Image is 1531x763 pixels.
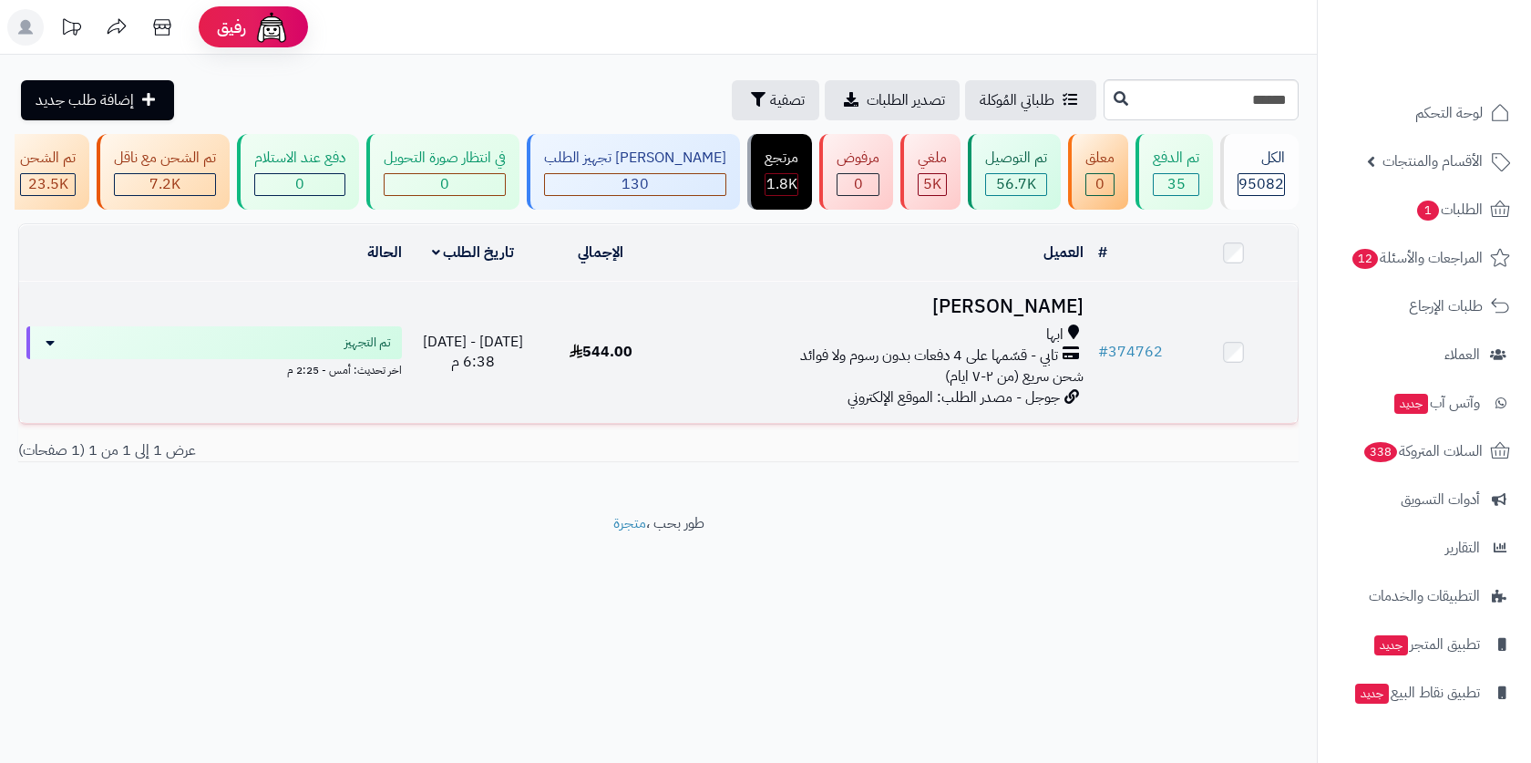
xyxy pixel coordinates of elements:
[295,173,304,195] span: 0
[28,173,68,195] span: 23.5K
[897,134,964,210] a: ملغي 5K
[965,80,1096,120] a: طلباتي المُوكلة
[1355,684,1389,704] span: جديد
[1329,236,1520,280] a: المراجعات والأسئلة12
[1329,478,1520,521] a: أدوات التسويق
[848,387,1060,408] span: جوجل - مصدر الطلب: الموقع الإلكتروني
[1444,342,1480,367] span: العملاء
[800,345,1058,366] span: تابي - قسّمها على 4 دفعات بدون رسوم ولا فوائد
[1372,632,1480,657] span: تطبيق المتجر
[1329,623,1520,666] a: تطبيق المتجرجديد
[1417,201,1439,221] span: 1
[570,341,632,363] span: 544.00
[440,173,449,195] span: 0
[1374,635,1408,655] span: جديد
[919,174,946,195] div: 4975
[1329,429,1520,473] a: السلات المتروكة338
[825,80,960,120] a: تصدير الطلبات
[1394,394,1428,414] span: جديد
[945,366,1084,387] span: شحن سريع (من ٢-٧ ايام)
[765,174,797,195] div: 1813
[918,148,947,169] div: ملغي
[622,173,649,195] span: 130
[21,174,75,195] div: 23546
[253,9,290,46] img: ai-face.png
[115,174,215,195] div: 7223
[816,134,897,210] a: مرفوض 0
[1445,535,1480,561] span: التقارير
[545,174,725,195] div: 130
[1064,134,1132,210] a: معلق 0
[1095,173,1105,195] span: 0
[5,440,659,461] div: عرض 1 إلى 1 من 1 (1 صفحات)
[1098,242,1107,263] a: #
[765,148,798,169] div: مرتجع
[1329,333,1520,376] a: العملاء
[363,134,523,210] a: في انتظار صورة التحويل 0
[1329,574,1520,618] a: التطبيقات والخدمات
[48,9,94,50] a: تحديثات المنصة
[523,134,744,210] a: [PERSON_NAME] تجهيز الطلب 130
[114,148,216,169] div: تم الشحن مع ناقل
[744,134,816,210] a: مرتجع 1.8K
[1362,438,1483,464] span: السلات المتروكة
[217,16,246,38] span: رفيق
[21,80,174,120] a: إضافة طلب جديد
[1153,148,1199,169] div: تم الدفع
[149,173,180,195] span: 7.2K
[986,174,1046,195] div: 56664
[423,331,523,374] span: [DATE] - [DATE] 6:38 م
[1329,381,1520,425] a: وآتس آبجديد
[1329,284,1520,328] a: طلبات الإرجاع
[837,174,879,195] div: 0
[432,242,515,263] a: تاريخ الطلب
[770,89,805,111] span: تصفية
[20,148,76,169] div: تم الشحن
[1238,173,1284,195] span: 95082
[996,173,1036,195] span: 56.7K
[385,174,505,195] div: 0
[1098,341,1108,363] span: #
[1401,487,1480,512] span: أدوات التسويق
[1098,341,1163,363] a: #374762
[1415,197,1483,222] span: الطلبات
[344,334,391,352] span: تم التجهيز
[384,148,506,169] div: في انتظار صورة التحويل
[1329,671,1520,715] a: تطبيق نقاط البيعجديد
[964,134,1064,210] a: تم التوصيل 56.7K
[1382,149,1483,174] span: الأقسام والمنتجات
[673,296,1084,317] h3: [PERSON_NAME]
[1364,442,1397,462] span: 338
[837,148,879,169] div: مرفوض
[1351,245,1483,271] span: المراجعات والأسئلة
[1392,390,1480,416] span: وآتس آب
[613,512,646,534] a: متجرة
[1085,148,1115,169] div: معلق
[766,173,797,195] span: 1.8K
[26,359,402,378] div: اخر تحديث: أمس - 2:25 م
[923,173,941,195] span: 5K
[1409,294,1483,319] span: طلبات الإرجاع
[980,89,1054,111] span: طلباتي المُوكلة
[1329,188,1520,232] a: الطلبات1
[1353,680,1480,706] span: تطبيق نقاط البيع
[544,148,726,169] div: [PERSON_NAME] تجهيز الطلب
[1086,174,1114,195] div: 0
[1046,325,1063,345] span: ابها
[1238,148,1285,169] div: الكل
[985,148,1047,169] div: تم التوصيل
[578,242,623,263] a: الإجمالي
[1369,583,1480,609] span: التطبيقات والخدمات
[1043,242,1084,263] a: العميل
[1415,100,1483,126] span: لوحة التحكم
[1329,526,1520,570] a: التقارير
[1167,173,1186,195] span: 35
[854,173,863,195] span: 0
[1329,91,1520,135] a: لوحة التحكم
[1352,249,1378,269] span: 12
[93,134,233,210] a: تم الشحن مع ناقل 7.2K
[1132,134,1217,210] a: تم الدفع 35
[732,80,819,120] button: تصفية
[233,134,363,210] a: دفع عند الاستلام 0
[254,148,345,169] div: دفع عند الاستلام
